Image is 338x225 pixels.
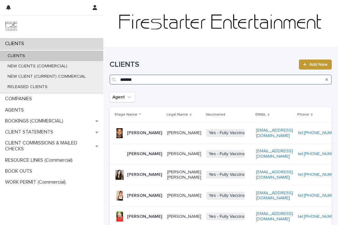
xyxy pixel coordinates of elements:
p: NEW CLIENT (CURRENT) COMMERCIAL [3,74,91,79]
span: Yes - Fully Vaccinated [206,150,254,158]
img: 9JgRvJ3ETPGCJDhvPVA5 [5,20,18,33]
button: Agent [110,92,135,102]
a: [EMAIL_ADDRESS][DOMAIN_NAME] [256,128,293,138]
p: CLIENTS [3,41,29,47]
a: [EMAIL_ADDRESS][DOMAIN_NAME] [256,149,293,159]
p: BOOKINGS (COMMERCIAL) [3,118,68,124]
a: [EMAIL_ADDRESS][DOMAIN_NAME] [256,170,293,180]
p: [PERSON_NAME] [167,151,201,157]
p: NEW CLIENTS (COMMERCIAL) [3,64,72,69]
p: CLIENTS [3,53,30,59]
p: [PERSON_NAME] [127,193,162,198]
span: Yes - Fully Vaccinated [206,213,254,221]
span: Yes - Fully Vaccinated [206,129,254,137]
p: Vaccinated [206,111,225,118]
p: EMAIL [255,111,266,118]
p: WORK PERMIT (Commercial) [3,179,71,185]
p: [PERSON_NAME] [127,151,162,157]
p: Phone [297,111,309,118]
p: BOOK OUTS [3,168,37,174]
span: Yes - Fully Vaccinated [206,192,254,200]
a: [EMAIL_ADDRESS][DOMAIN_NAME] [256,212,293,221]
a: [EMAIL_ADDRESS][DOMAIN_NAME] [256,191,293,201]
p: [PERSON_NAME] [127,214,162,219]
p: CLIENT COMMISSIONS & MAILED CHECKS [3,140,95,152]
p: RESOURCE LINKS (Commercial) [3,157,78,163]
p: [PERSON_NAME] [127,130,162,136]
input: Search [110,75,332,85]
p: Legal Name [166,111,188,118]
h1: CLIENTS [110,60,295,69]
p: RELEASED CLIENTS [3,84,53,90]
p: AGENTS [3,107,29,113]
p: CLIENT STATEMENTS [3,129,58,135]
p: [PERSON_NAME] [167,214,201,219]
p: Stage Name [115,111,137,118]
span: Yes - Fully Vaccinated [206,171,254,179]
p: COMPANIES [3,96,37,102]
p: [PERSON_NAME] [PERSON_NAME] [167,170,201,180]
p: [PERSON_NAME] [167,130,201,136]
p: [PERSON_NAME] [127,172,162,177]
a: Add New [299,60,332,70]
span: Add New [309,62,328,67]
p: [PERSON_NAME] [167,193,201,198]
